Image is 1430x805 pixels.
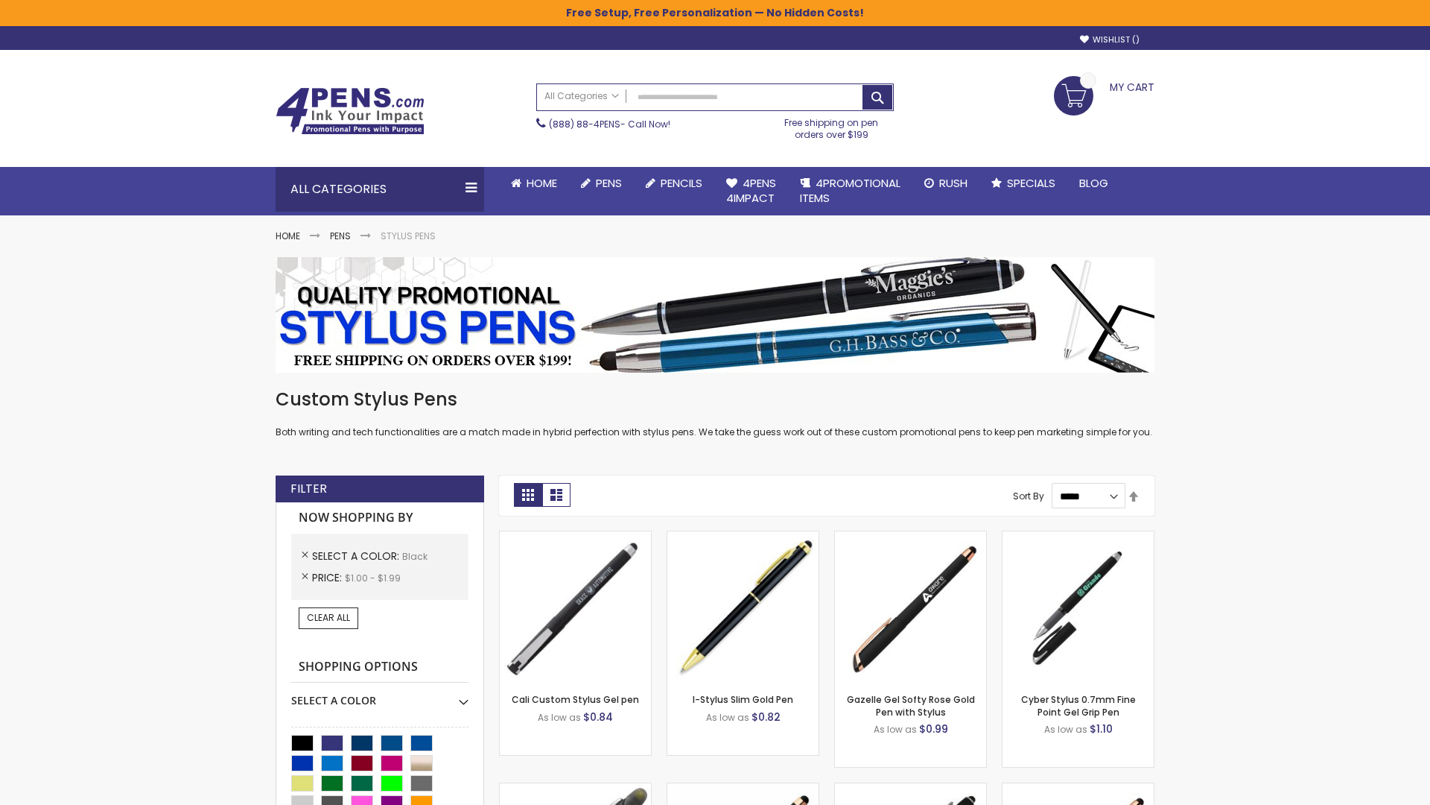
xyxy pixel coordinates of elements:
[726,175,776,206] span: 4Pens 4impact
[835,531,986,683] img: Gazelle Gel Softy Rose Gold Pen with Stylus-Black
[693,693,793,706] a: I-Stylus Slim Gold Pen
[939,175,967,191] span: Rush
[874,723,917,736] span: As low as
[847,693,975,718] a: Gazelle Gel Softy Rose Gold Pen with Stylus
[500,531,651,543] a: Cali Custom Stylus Gel pen-Black
[634,167,714,200] a: Pencils
[330,230,351,242] a: Pens
[276,87,425,135] img: 4Pens Custom Pens and Promotional Products
[1013,490,1044,502] label: Sort By
[1067,167,1120,200] a: Blog
[919,722,948,736] span: $0.99
[537,84,626,109] a: All Categories
[299,607,358,628] a: Clear All
[291,502,468,534] strong: Now Shopping by
[835,783,986,795] a: Custom Soft Touch® Metal Pens with Stylus-Black
[1007,175,1055,191] span: Specials
[569,167,634,200] a: Pens
[1080,34,1140,45] a: Wishlist
[714,167,788,215] a: 4Pens4impact
[549,118,670,130] span: - Call Now!
[751,710,781,724] span: $0.82
[312,549,402,563] span: Select A Color
[307,611,350,624] span: Clear All
[544,90,619,102] span: All Categories
[979,167,1067,200] a: Specials
[402,550,428,563] span: Black
[499,167,569,200] a: Home
[538,711,581,724] span: As low as
[800,175,900,206] span: 4PROMOTIONAL ITEMS
[549,118,620,130] a: (888) 88-4PENS
[1079,175,1108,191] span: Blog
[667,783,819,795] a: Islander Softy Rose Gold Gel Pen with Stylus-Black
[1044,723,1087,736] span: As low as
[835,531,986,543] a: Gazelle Gel Softy Rose Gold Pen with Stylus-Black
[583,710,613,724] span: $0.84
[596,175,622,191] span: Pens
[291,651,468,684] strong: Shopping Options
[1021,693,1136,718] a: Cyber Stylus 0.7mm Fine Point Gel Grip Pen
[912,167,979,200] a: Rush
[769,111,894,141] div: Free shipping on pen orders over $199
[667,531,819,683] img: I-Stylus Slim Gold-Black
[291,683,468,708] div: Select A Color
[661,175,702,191] span: Pencils
[527,175,557,191] span: Home
[276,230,300,242] a: Home
[512,693,639,706] a: Cali Custom Stylus Gel pen
[1002,531,1154,683] img: Cyber Stylus 0.7mm Fine Point Gel Grip Pen-Black
[500,531,651,683] img: Cali Custom Stylus Gel pen-Black
[514,483,542,507] strong: Grid
[381,230,436,242] strong: Stylus Pens
[1090,722,1113,736] span: $1.10
[788,167,912,215] a: 4PROMOTIONALITEMS
[345,572,401,584] span: $1.00 - $1.99
[276,257,1154,373] img: Stylus Pens
[312,570,345,585] span: Price
[667,531,819,543] a: I-Stylus Slim Gold-Black
[1002,531,1154,543] a: Cyber Stylus 0.7mm Fine Point Gel Grip Pen-Black
[276,167,484,212] div: All Categories
[290,481,327,497] strong: Filter
[276,388,1154,439] div: Both writing and tech functionalities are a match made in hybrid perfection with stylus pens. We ...
[276,388,1154,411] h1: Custom Stylus Pens
[706,711,749,724] span: As low as
[500,783,651,795] a: Souvenir® Jalan Highlighter Stylus Pen Combo-Black
[1002,783,1154,795] a: Gazelle Gel Softy Rose Gold Pen with Stylus - ColorJet-Black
